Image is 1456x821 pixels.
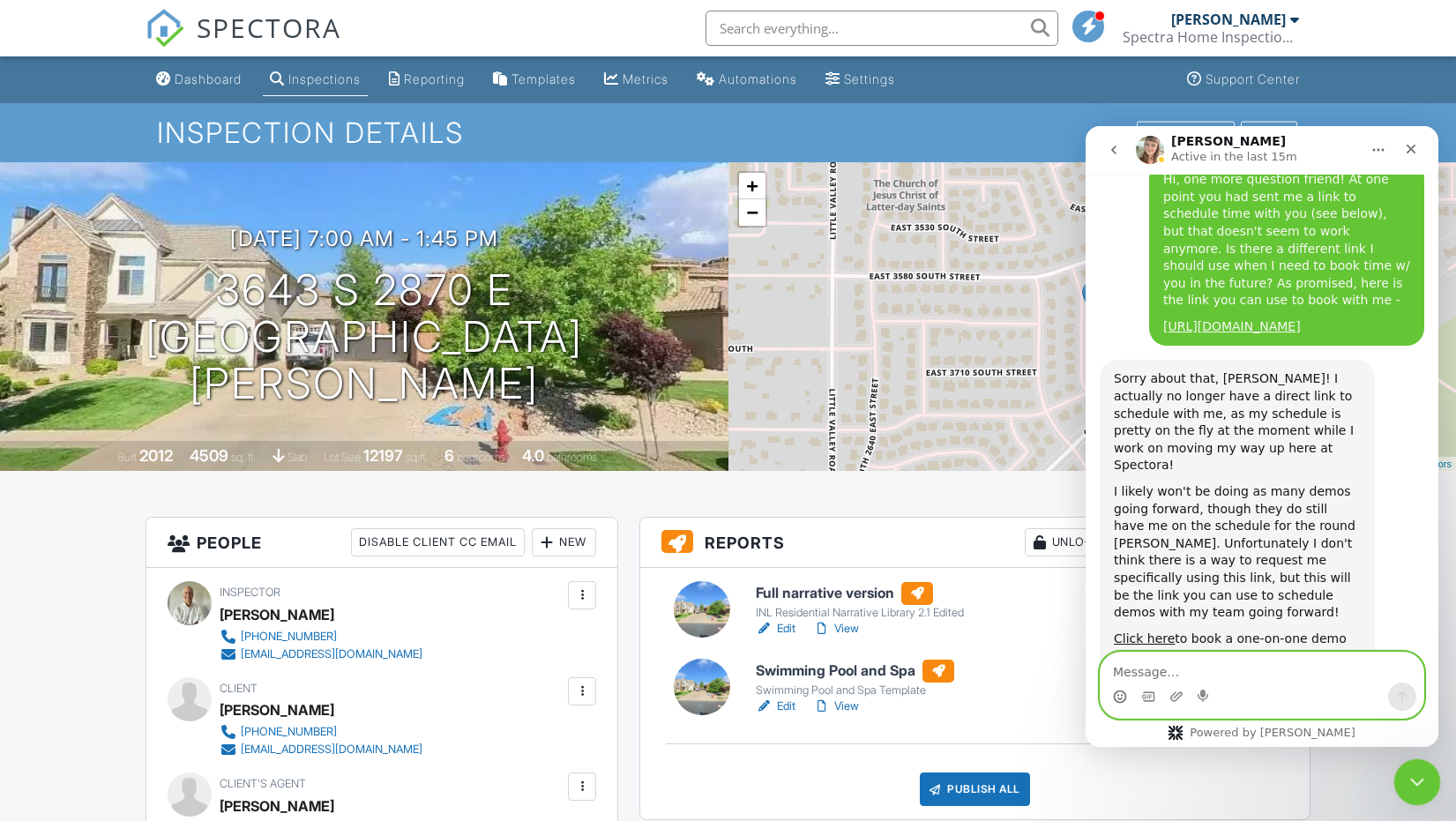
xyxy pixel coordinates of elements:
a: [EMAIL_ADDRESS][DOMAIN_NAME] [220,646,422,663]
iframe: Intercom live chat [1086,126,1438,747]
div: Chelsey says… [14,234,339,659]
span: Built [117,451,137,464]
span: sq.ft. [406,451,428,464]
a: Support Center [1180,63,1307,96]
a: Full narrative version INL Residential Narrative Library 2.1 Edited [756,582,964,621]
textarea: Message… [15,526,338,556]
div: Sorry about that, [PERSON_NAME]! I actually no longer have a direct link to schedule with me, as ... [28,244,275,348]
span: bedrooms [457,451,505,464]
img: Marker [1082,280,1104,317]
div: Spectra Home Inspection, LLC [1123,28,1299,46]
a: View [813,698,859,715]
span: SPECTORA [197,9,341,46]
button: Gif picker [56,564,70,578]
a: Automations (Basic) [690,63,804,96]
span: Client's Agent [220,777,306,790]
div: Metrics [623,71,668,86]
div: Sorry about that, [PERSON_NAME]! I actually no longer have a direct link to schedule with me, as ... [14,234,289,627]
div: 4509 [190,446,228,465]
input: Search everything... [706,11,1058,46]
span: − [746,201,758,223]
div: I likely won't be doing as many demos going forward, though they do still have me on the schedule... [28,357,275,496]
button: Start recording [112,564,126,578]
a: Swimming Pool and Spa Swimming Pool and Spa Template [756,660,954,698]
span: bathrooms [547,451,597,464]
a: Zoom in [739,173,765,199]
div: 6 [444,446,454,465]
span: slab [287,451,307,464]
a: [EMAIL_ADDRESS][DOMAIN_NAME] [220,741,422,758]
h1: Inspection Details [157,117,1299,148]
div: Unlocked [1025,528,1125,556]
a: View [813,620,859,638]
img: The Best Home Inspection Software - Spectora [146,9,184,48]
span: Inspector [220,586,280,599]
div: Automations [719,71,797,86]
a: Templates [486,63,583,96]
a: Settings [818,63,902,96]
h1: 3643 S 2870 E [GEOGRAPHIC_DATA][PERSON_NAME] [28,267,700,407]
span: Lot Size [324,451,361,464]
a: Edit [756,698,795,715]
span: sq. ft. [231,451,256,464]
a: Reporting [382,63,472,96]
div: 12197 [363,446,403,465]
button: Send a message… [302,556,331,585]
a: Edit [756,620,795,638]
div: Settings [844,71,895,86]
a: Metrics [597,63,676,96]
a: [PHONE_NUMBER] [220,723,422,741]
a: Click here [28,505,89,519]
h3: [DATE] 7:00 am - 1:45 pm [230,227,498,250]
div: Publish All [920,772,1030,806]
div: Support Center [1206,71,1300,86]
div: More [1241,121,1298,145]
div: Client View [1137,121,1235,145]
div: [PERSON_NAME] [1171,11,1286,28]
a: Dashboard [149,63,249,96]
div: [PHONE_NUMBER] [241,725,337,739]
div: 2012 [139,446,173,465]
div: Swimming Pool and Spa Template [756,683,954,698]
h6: Full narrative version [756,582,964,605]
button: Emoji picker [27,564,41,578]
a: [PHONE_NUMBER] [220,628,422,646]
div: to book a one-on-one demo with a member of our Support Team! [28,504,275,539]
div: INL Residential Narrative Library 2.1 Edited [756,606,964,620]
iframe: Intercom live chat [1394,759,1441,806]
div: [PHONE_NUMBER] [241,630,337,644]
div: Templates [511,71,576,86]
a: Inspections [263,63,368,96]
h6: Swimming Pool and Spa [756,660,954,683]
span: + [746,175,758,197]
h3: People [146,518,617,568]
a: [PERSON_NAME] [220,793,334,819]
a: Zoom out [739,199,765,226]
div: [PERSON_NAME] [220,697,334,723]
div: [EMAIL_ADDRESS][DOMAIN_NAME] [241,647,422,661]
a: SPECTORA [146,24,341,61]
div: Dashboard [175,71,242,86]
h3: Reports [640,518,1309,568]
div: Disable Client CC Email [351,528,525,556]
div: Inspections [288,71,361,86]
div: [EMAIL_ADDRESS][DOMAIN_NAME] [241,743,422,757]
div: 4.0 [522,446,544,465]
span: Client [220,682,258,695]
div: Reporting [404,71,465,86]
div: [PERSON_NAME] [220,601,334,628]
button: Upload attachment [84,564,98,578]
div: New [532,528,596,556]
